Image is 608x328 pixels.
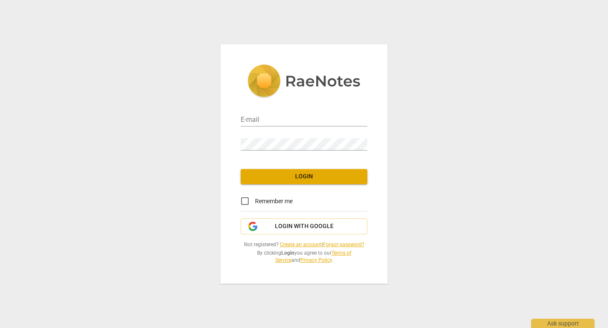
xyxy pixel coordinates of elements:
a: Terms of Service [275,250,351,263]
a: Privacy Policy [300,257,332,263]
button: Login [241,169,367,184]
span: Not registered? | [241,241,367,248]
span: By clicking you agree to our and . [241,250,367,263]
a: Forgot password? [323,242,364,247]
a: Create an account [280,242,322,247]
button: Login with Google [241,218,367,234]
img: 5ac2273c67554f335776073100b6d88f.svg [247,65,361,99]
span: Login with Google [275,222,334,231]
div: Ask support [531,319,594,328]
span: Remember me [255,197,293,206]
span: Login [247,172,361,181]
b: Login [281,250,294,256]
